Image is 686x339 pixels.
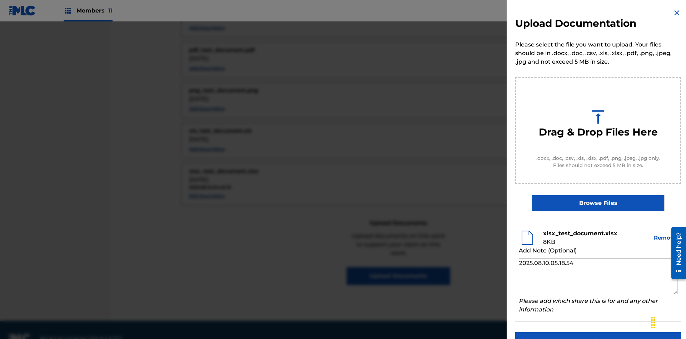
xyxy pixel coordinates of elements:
h3: Drag & Drop Files Here [539,126,658,138]
img: upload [589,108,607,126]
span: 11 [108,7,113,14]
img: MLC Logo [9,5,36,16]
div: Drag [647,312,659,333]
h3: Upload Documentation [515,17,636,30]
iframe: Resource Center [666,224,686,283]
img: Top Rightsholders [64,6,72,15]
textarea: 2025.08.10.05.18.54 [519,259,677,294]
div: 8 KB [543,238,646,246]
label: Browse Files [532,195,664,211]
button: Remove [653,234,677,242]
b: xlsx_test_document.xlsx [543,230,617,237]
span: .docx, .doc, .csv, .xls, .xlsx, .pdf, .png, .jpeg, .jpg only. Files should not exceed 5 MB in size. [531,154,666,169]
iframe: Chat Widget [650,305,686,339]
i: Please add which share this is for and any other information [519,298,658,313]
span: Members [76,6,113,15]
img: file-icon [519,229,536,246]
p: Please select the file you want to upload. Your files should be in .docx, .doc, .csv, .xls, .xlsx... [515,40,681,66]
div: Add Note (Optional) [519,246,677,255]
